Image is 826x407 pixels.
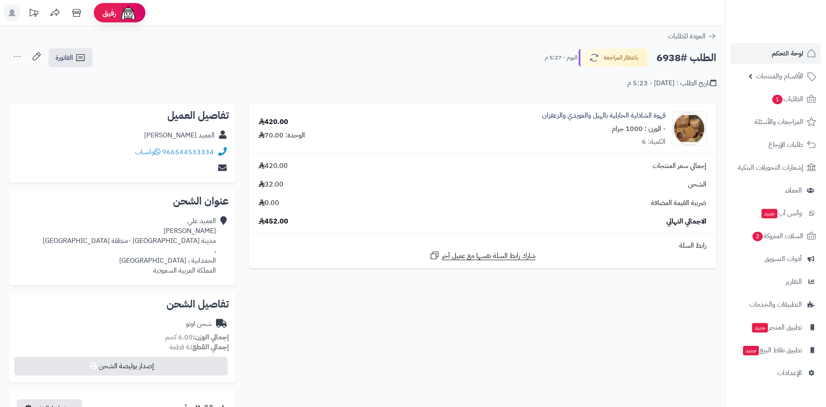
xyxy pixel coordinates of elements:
div: تاريخ الطلب : [DATE] - 5:23 م [627,78,716,88]
span: إشعارات التحويلات البنكية [738,162,803,174]
span: 1 [772,95,783,104]
a: قهوة الشاذلية الحايلية بالهيل والعويدي والزعفران [542,111,666,121]
a: تحديثات المنصة [23,4,44,24]
a: التقارير [730,271,821,292]
span: 32.00 [259,180,284,190]
img: 1704009880-WhatsApp%20Image%202023-12-31%20at%209.42.12%20AM%20(1)-90x90.jpeg [672,112,706,146]
h2: عنوان الشحن [15,196,229,206]
a: 966544533334 [162,147,214,157]
h2: الطلب #6938 [656,49,716,67]
a: التطبيقات والخدمات [730,294,821,315]
a: الإعدادات [730,363,821,383]
span: الأقسام والمنتجات [756,70,803,82]
div: العميد علي [PERSON_NAME] مدينة [GEOGRAPHIC_DATA] -منطقة [GEOGRAPHIC_DATA] ، الحمدانية ، [GEOGRAPH... [43,216,216,275]
span: لوحة التحكم [772,47,803,59]
span: طلبات الإرجاع [768,139,803,151]
a: واتساب [135,147,160,157]
span: المراجعات والأسئلة [755,116,803,128]
a: العودة للطلبات [668,31,716,41]
span: الاجمالي النهائي [666,217,706,227]
a: وآتس آبجديد [730,203,821,224]
span: أدوات التسويق [764,253,802,265]
span: 420.00 [259,161,288,171]
strong: إجمالي القطع: [190,342,229,352]
span: الطلبات [771,93,803,105]
a: العملاء [730,180,821,201]
span: جديد [752,323,768,332]
span: التقارير [786,276,802,288]
div: الوحدة: 70.00 [259,130,305,140]
span: العملاء [785,184,802,196]
strong: إجمالي الوزن: [193,332,229,342]
h2: تفاصيل الشحن [15,299,229,309]
span: إجمالي سعر المنتجات [653,161,706,171]
span: تطبيق المتجر [751,321,802,333]
span: السلات المتروكة [752,230,803,242]
a: الفاتورة [49,48,92,67]
small: - الوزن : 1000 جرام [612,124,666,134]
span: جديد [743,346,759,355]
span: شارك رابط السلة نفسها مع عميل آخر [442,251,536,261]
small: 6 قطعة [170,342,229,352]
span: الإعدادات [777,367,802,379]
div: رابط السلة [252,241,713,251]
a: السلات المتروكة2 [730,226,821,246]
a: تطبيق المتجرجديد [730,317,821,338]
a: شارك رابط السلة نفسها مع عميل آخر [429,250,536,261]
h2: تفاصيل العميل [15,110,229,121]
button: إصدار بوليصة الشحن [14,357,228,376]
span: الشحن [688,180,706,190]
span: تطبيق نقاط البيع [742,344,802,356]
a: الطلبات1 [730,89,821,109]
div: 420.00 [259,117,288,127]
img: logo-2.png [767,22,818,40]
span: الفاتورة [55,53,73,63]
button: بانتظار المراجعة [579,49,647,67]
div: شحن اوتو [186,319,212,329]
div: العميد [PERSON_NAME] [144,130,215,140]
span: رفيق [102,8,116,18]
small: اليوم - 5:27 م [545,53,577,62]
span: وآتس آب [761,207,802,219]
span: التطبيقات والخدمات [749,298,802,311]
span: ضريبة القيمة المضافة [651,198,706,208]
a: تطبيق نقاط البيعجديد [730,340,821,360]
span: العودة للطلبات [668,31,706,41]
span: جديد [761,209,777,218]
div: الكمية: 6 [642,137,666,147]
span: 0.00 [259,198,279,208]
span: 452.00 [259,217,288,227]
a: لوحة التحكم [730,43,821,64]
a: المراجعات والأسئلة [730,112,821,132]
img: ai-face.png [120,4,137,22]
a: طلبات الإرجاع [730,134,821,155]
small: 6.00 كجم [165,332,229,342]
a: إشعارات التحويلات البنكية [730,157,821,178]
span: 2 [752,232,763,241]
a: أدوات التسويق [730,249,821,269]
